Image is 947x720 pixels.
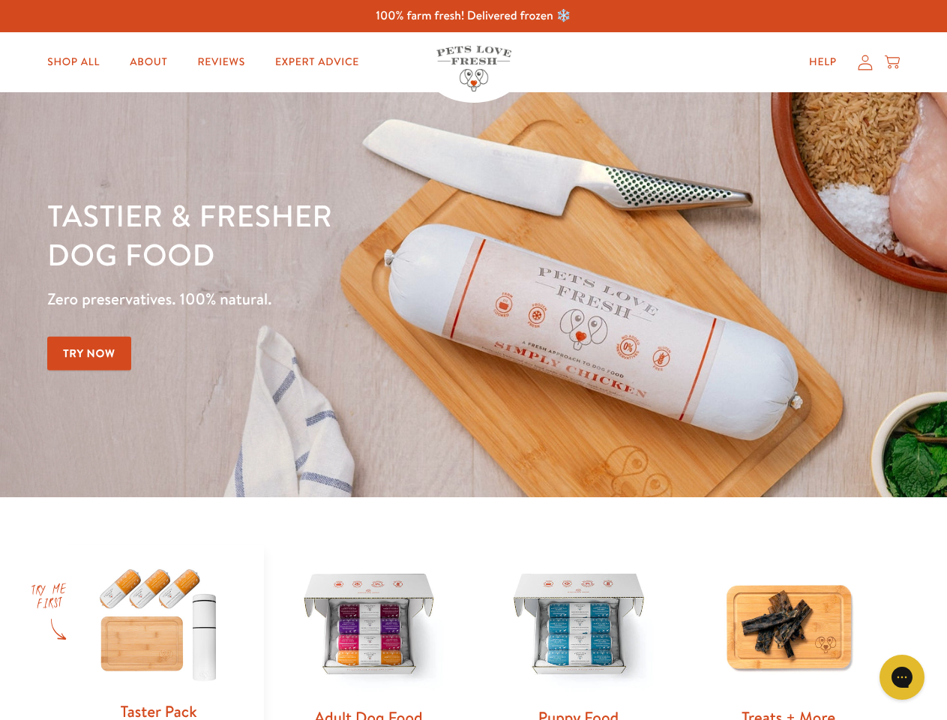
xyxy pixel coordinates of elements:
[118,47,179,77] a: About
[47,337,131,370] a: Try Now
[263,47,371,77] a: Expert Advice
[47,196,616,274] h1: Tastier & fresher dog food
[872,649,932,705] iframe: Gorgias live chat messenger
[797,47,849,77] a: Help
[436,46,511,91] img: Pets Love Fresh
[35,47,112,77] a: Shop All
[47,286,616,313] p: Zero preservatives. 100% natural.
[185,47,256,77] a: Reviews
